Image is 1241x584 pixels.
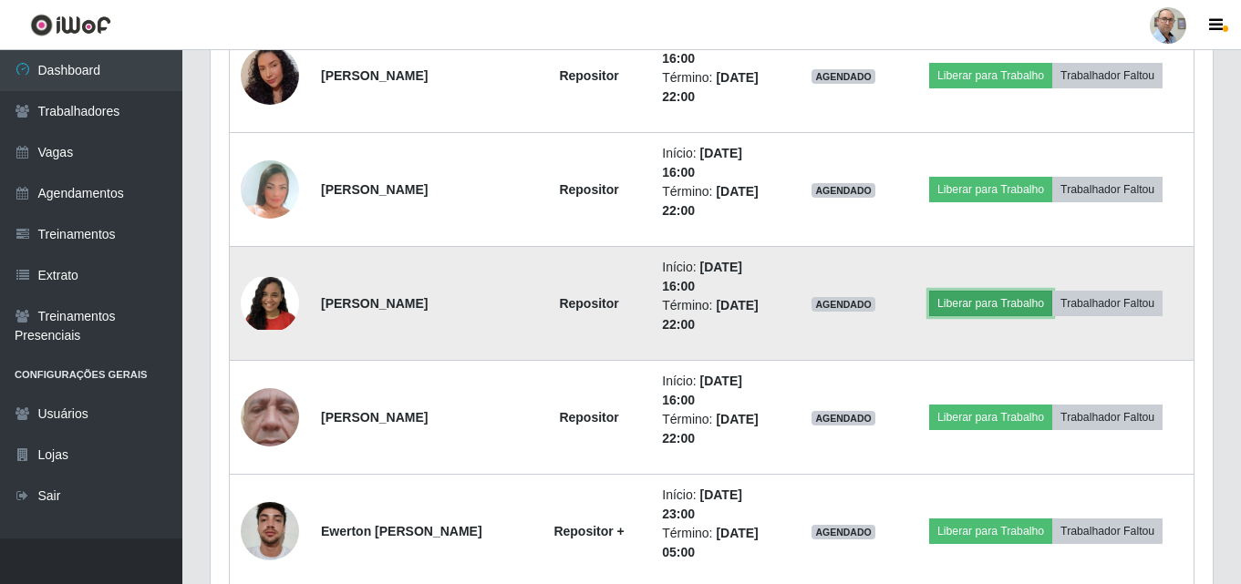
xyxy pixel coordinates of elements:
[812,525,875,539] span: AGENDADO
[812,183,875,198] span: AGENDADO
[662,296,778,334] li: Término:
[662,144,778,182] li: Início:
[812,69,875,84] span: AGENDADO
[241,353,299,482] img: 1747494723003.jpeg
[1052,177,1163,202] button: Trabalhador Faltou
[662,260,742,293] time: [DATE] 16:00
[559,410,618,425] strong: Repositor
[662,372,778,410] li: Início:
[241,277,299,329] img: 1747184417730.jpeg
[553,524,624,538] strong: Repositor +
[662,182,778,220] li: Término:
[241,147,299,231] img: 1737214491896.jpeg
[662,374,742,407] time: [DATE] 16:00
[929,177,1052,202] button: Liberar para Trabalho
[1052,518,1163,544] button: Trabalhador Faltou
[662,146,742,179] time: [DATE] 16:00
[1052,63,1163,88] button: Trabalhador Faltou
[241,38,299,113] img: 1753371469357.jpeg
[241,492,299,569] img: 1741968469890.jpeg
[929,518,1052,544] button: Liberar para Trabalho
[1052,291,1163,316] button: Trabalhador Faltou
[662,410,778,448] li: Término:
[662,486,778,524] li: Início:
[812,411,875,425] span: AGENDADO
[559,182,618,197] strong: Repositor
[662,258,778,296] li: Início:
[929,291,1052,316] button: Liberar para Trabalho
[929,63,1052,88] button: Liberar para Trabalho
[321,68,428,83] strong: [PERSON_NAME]
[559,296,618,311] strong: Repositor
[812,297,875,312] span: AGENDADO
[321,410,428,425] strong: [PERSON_NAME]
[662,524,778,562] li: Término:
[321,296,428,311] strong: [PERSON_NAME]
[30,14,111,36] img: CoreUI Logo
[662,487,742,521] time: [DATE] 23:00
[321,524,482,538] strong: Ewerton [PERSON_NAME]
[1052,405,1163,430] button: Trabalhador Faltou
[929,405,1052,430] button: Liberar para Trabalho
[559,68,618,83] strong: Repositor
[321,182,428,197] strong: [PERSON_NAME]
[662,68,778,107] li: Término:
